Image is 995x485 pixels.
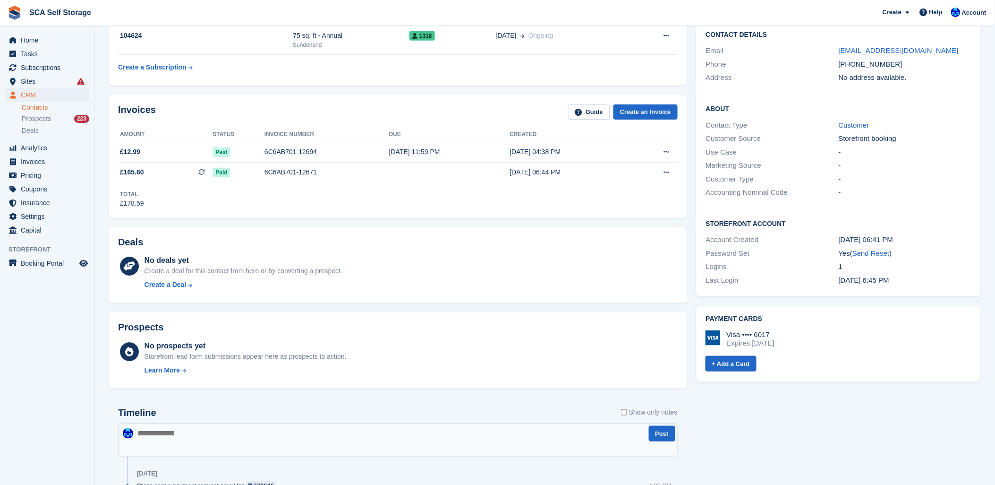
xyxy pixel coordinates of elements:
[706,275,839,286] div: Last Login
[118,127,213,142] th: Amount
[8,6,22,20] img: stora-icon-8386f47178a22dfd0bd8f6a31ec36ba5ce8667c1dd55bd0f319d3a0aa187defe.svg
[951,8,961,17] img: Kelly Neesham
[5,182,89,196] a: menu
[293,41,409,49] div: Sunderland
[120,190,144,199] div: Total
[21,257,77,270] span: Booking Portal
[883,8,901,17] span: Create
[706,147,839,158] div: Use Case
[5,47,89,61] a: menu
[839,234,971,245] div: [DATE] 06:41 PM
[21,169,77,182] span: Pricing
[78,258,89,269] a: Preview store
[120,167,144,177] span: £165.60
[145,280,187,290] div: Create a Deal
[21,88,77,102] span: CRM
[145,266,342,276] div: Create a deal for this contact from here or by converting a prospect.
[528,32,553,39] span: Ongoing
[839,276,889,284] time: 2025-08-29 17:45:30 UTC
[213,127,265,142] th: Status
[118,322,164,333] h2: Prospects
[706,45,839,56] div: Email
[21,75,77,88] span: Sites
[706,248,839,259] div: Password Set
[5,210,89,223] a: menu
[706,104,971,113] h2: About
[727,339,774,347] div: Expires [DATE]
[706,218,971,228] h2: Storefront Account
[21,210,77,223] span: Settings
[5,75,89,88] a: menu
[9,245,94,254] span: Storefront
[74,115,89,123] div: 223
[389,127,510,142] th: Due
[123,428,133,439] img: Kelly Neesham
[21,182,77,196] span: Coupons
[118,237,143,248] h2: Deals
[839,72,971,83] div: No address available.
[929,8,943,17] span: Help
[706,330,721,346] img: Visa Logo
[21,34,77,47] span: Home
[850,249,892,257] span: ( )
[120,199,144,208] div: £178.59
[22,126,39,135] span: Deals
[706,59,839,70] div: Phone
[145,365,347,375] a: Learn More
[706,174,839,185] div: Customer Type
[496,31,517,41] span: [DATE]
[120,147,140,157] span: £12.99
[839,160,971,171] div: -
[706,187,839,198] div: Accounting Nominal Code
[22,126,89,136] a: Deals
[264,127,389,142] th: Invoice number
[118,59,193,76] a: Create a Subscription
[26,5,95,20] a: SCA Self Storage
[706,31,971,39] h2: Contact Details
[568,104,610,120] a: Guide
[727,330,774,339] div: Visa •••• 6017
[510,147,631,157] div: [DATE] 04:38 PM
[706,120,839,131] div: Contact Type
[264,147,389,157] div: 6C6AB701-12694
[5,88,89,102] a: menu
[5,61,89,74] a: menu
[213,147,230,157] span: Paid
[839,46,959,54] a: [EMAIL_ADDRESS][DOMAIN_NAME]
[706,356,757,372] a: + Add a Card
[145,340,347,352] div: No prospects yet
[21,224,77,237] span: Capital
[5,141,89,155] a: menu
[706,261,839,272] div: Logins
[21,61,77,74] span: Subscriptions
[706,234,839,245] div: Account Created
[706,72,839,83] div: Address
[137,470,157,477] div: [DATE]
[22,114,89,124] a: Prospects 223
[839,59,971,70] div: [PHONE_NUMBER]
[5,169,89,182] a: menu
[5,196,89,209] a: menu
[839,121,869,129] a: Customer
[706,160,839,171] div: Marketing Source
[839,261,971,272] div: 1
[22,114,51,123] span: Prospects
[649,426,675,442] button: Post
[145,255,342,266] div: No deals yet
[613,104,678,120] a: Create an Invoice
[293,31,409,41] div: 75 sq. ft - Annual
[621,407,678,417] label: Show only notes
[5,34,89,47] a: menu
[21,141,77,155] span: Analytics
[389,147,510,157] div: [DATE] 11:59 PM
[852,249,889,257] a: Send Reset
[118,407,156,418] h2: Timeline
[839,133,971,144] div: Storefront booking
[118,31,293,41] div: 104624
[21,196,77,209] span: Insurance
[145,280,342,290] a: Create a Deal
[706,315,971,323] h2: Payment cards
[839,187,971,198] div: -
[839,147,971,158] div: -
[77,78,85,85] i: Smart entry sync failures have occurred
